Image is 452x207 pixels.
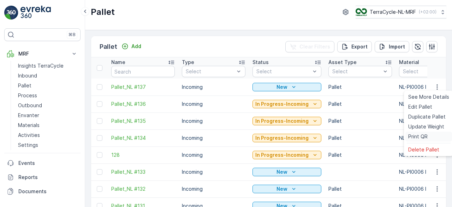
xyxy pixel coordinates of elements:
[325,146,395,163] td: Pallet
[4,184,81,199] a: Documents
[276,84,287,91] p: New
[97,135,102,141] div: Toggle Row Selected
[325,130,395,146] td: Pallet
[389,43,405,50] p: Import
[255,117,309,125] p: In Progress-Incoming
[332,68,381,75] p: Select
[186,68,234,75] p: Select
[408,123,444,130] span: Update Weight
[328,59,357,66] p: Asset Type
[15,120,81,130] a: Materials
[15,140,81,150] a: Settings
[111,117,175,125] a: Pallet_NL #135
[252,83,321,91] button: New
[97,118,102,124] div: Toggle Row Selected
[178,163,249,180] td: Incoming
[111,100,175,108] a: Pallet_NL #136
[15,81,81,91] a: Pallet
[252,185,321,193] button: New
[18,174,78,181] p: Reports
[252,100,321,108] button: In Progress-Incoming
[18,82,31,89] p: Pallet
[408,103,432,110] span: Edit Pallet
[15,130,81,140] a: Activities
[18,50,66,57] p: MRF
[255,151,309,159] p: In Progress-Incoming
[178,146,249,163] td: Incoming
[111,168,175,176] a: Pallet_NL #133
[252,59,269,66] p: Status
[405,112,452,122] a: Duplicate Pallet
[18,142,38,149] p: Settings
[15,91,81,100] a: Process
[178,130,249,146] td: Incoming
[178,79,249,96] td: Incoming
[111,84,175,91] a: Pallet_NL #137
[18,160,78,167] p: Events
[4,47,81,61] button: MRF
[408,133,428,140] span: Print QR
[178,96,249,113] td: Incoming
[285,41,334,52] button: Clear Filters
[97,152,102,158] div: Toggle Row Selected
[100,42,117,52] p: Pallet
[399,59,419,66] p: Material
[405,92,452,102] a: See More Details
[276,168,287,176] p: New
[111,59,125,66] p: Name
[18,72,37,79] p: Inbound
[408,146,439,153] span: Delete Pallet
[299,43,330,50] p: Clear Filters
[337,41,372,52] button: Export
[356,6,446,18] button: TerraCycle-NL-MRF(+02:00)
[255,134,309,142] p: In Progress-Incoming
[325,96,395,113] td: Pallet
[111,151,175,159] a: 128
[351,43,368,50] p: Export
[276,185,287,192] p: New
[97,169,102,175] div: Toggle Row Selected
[252,134,321,142] button: In Progress-Incoming
[97,101,102,107] div: Toggle Row Selected
[18,112,39,119] p: Envanter
[356,8,367,16] img: TC_v739CUj.png
[18,62,64,69] p: Insights TerraCycle
[405,102,452,112] a: Edit Pallet
[69,32,76,38] p: ⌘B
[325,79,395,96] td: Pallet
[256,68,310,75] p: Select
[178,180,249,197] td: Incoming
[97,186,102,192] div: Toggle Row Selected
[252,117,321,125] button: In Progress-Incoming
[18,92,37,99] p: Process
[111,185,175,192] a: Pallet_NL #132
[375,41,409,52] button: Import
[111,134,175,142] a: Pallet_NL #134
[15,100,81,110] a: Outbound
[408,93,449,100] span: See More Details
[111,66,175,77] input: Search
[252,168,321,176] button: New
[182,59,194,66] p: Type
[4,170,81,184] a: Reports
[178,113,249,130] td: Incoming
[419,9,436,15] p: ( +02:00 )
[20,6,51,20] img: logo_light-DOdMpM7g.png
[15,61,81,71] a: Insights TerraCycle
[97,84,102,90] div: Toggle Row Selected
[119,42,144,51] button: Add
[15,71,81,81] a: Inbound
[255,100,309,108] p: In Progress-Incoming
[325,180,395,197] td: Pallet
[15,110,81,120] a: Envanter
[18,102,42,109] p: Outbound
[18,132,40,139] p: Activities
[18,188,78,195] p: Documents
